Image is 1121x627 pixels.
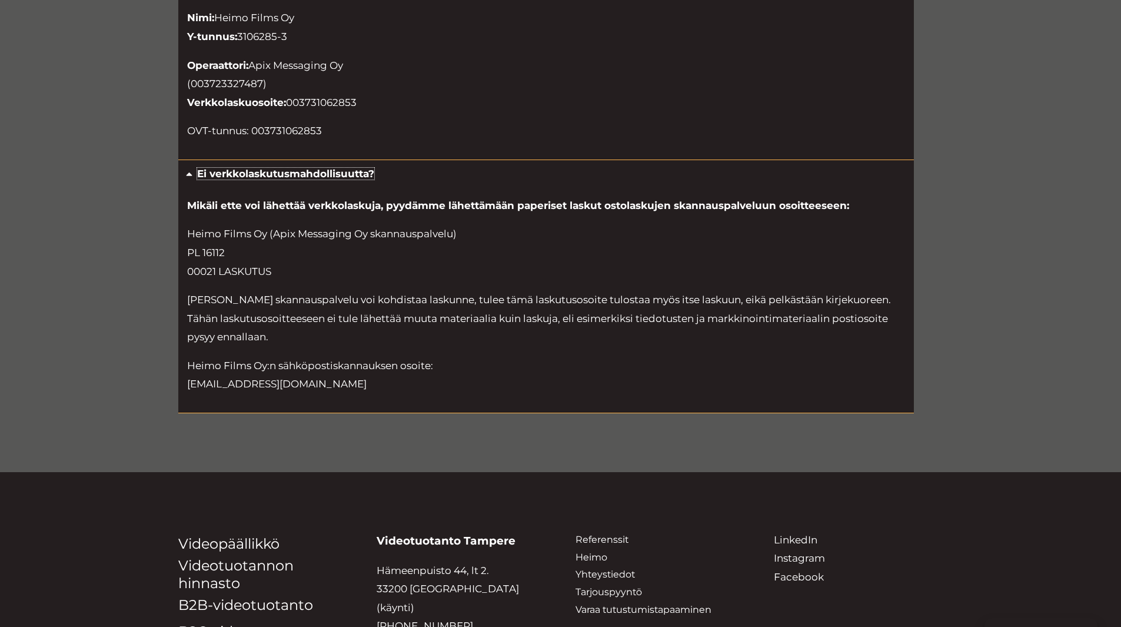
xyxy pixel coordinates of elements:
[576,586,642,598] a: Tarjouspyyntö
[187,122,905,141] p: OVT-tunnus: 003731062853
[178,596,313,613] a: B2B-videotuotanto
[187,12,214,24] strong: Nimi:
[774,534,817,546] a: LinkedIn
[187,200,849,211] strong: Mikäli ette voi lähettää verkkolaskuja, pyydämme lähettämään paperiset laskut ostolaskujen skanna...
[576,531,745,619] aside: Footer Widget 3
[774,571,824,583] a: Facebook
[187,291,905,347] p: [PERSON_NAME] skannauspalvelu voi kohdistaa laskunne, tulee tämä laskutusosoite tulostaa myös its...
[187,9,905,46] p: Heimo Films Oy 3106285-3
[377,534,515,548] strong: Videotuotanto Tampere
[187,357,905,394] p: Heimo Films Oy:n sähköpostiskannauksen osoite: [EMAIL_ADDRESS][DOMAIN_NAME]
[576,552,607,563] a: Heimo
[576,534,628,545] a: Referenssit
[187,97,286,108] strong: Verkkolaskuosoite:
[187,57,905,112] p: Apix Messaging Oy (003723327487) 003731062853
[178,535,280,552] a: Videopäällikkö
[576,604,711,615] a: Varaa tutustumistapaaminen
[197,168,374,180] a: Ei verkkolaskutusmahdollisuutta?
[576,569,635,580] a: Yhteystiedot
[576,531,745,619] nav: Valikko
[178,557,294,592] a: Videotuotannon hinnasto
[187,225,905,281] p: Heimo Films Oy (Apix Messaging Oy skannauspalvelu) PL 16112 00021 LASKUTUS
[178,188,914,413] div: Ei verkkolaskutusmahdollisuutta?
[187,59,248,71] strong: Operaattori:
[774,552,825,564] a: Instagram
[178,160,914,188] div: Ei verkkolaskutusmahdollisuutta?
[187,31,237,42] strong: Y-tunnus:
